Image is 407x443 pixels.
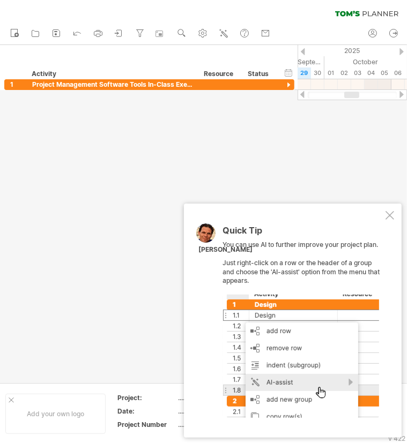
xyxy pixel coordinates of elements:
div: 1 [10,79,26,89]
div: Monday, 29 September 2025 [298,67,311,79]
div: Status [248,69,271,79]
div: Monday, 6 October 2025 [391,67,405,79]
div: Project Management Software Tools In-Class Exercise with [PERSON_NAME] [32,79,193,89]
div: .... [179,393,269,402]
div: Saturday, 4 October 2025 [365,67,378,79]
div: .... [179,420,269,429]
div: Date: [117,407,176,416]
div: Project: [117,393,176,402]
div: Thursday, 2 October 2025 [338,67,351,79]
div: Sunday, 5 October 2025 [378,67,391,79]
div: Add your own logo [5,394,106,434]
div: Activity [32,69,193,79]
div: Project Number [117,420,176,429]
div: v 422 [388,434,405,442]
div: Wednesday, 1 October 2025 [324,67,338,79]
div: Resource [204,69,236,79]
div: Quick Tip [223,226,383,241]
div: Friday, 3 October 2025 [351,67,365,79]
div: You can use AI to further improve your project plan. Just right-click on a row or the header of a... [223,226,383,418]
div: [PERSON_NAME] [198,245,253,254]
div: .... [179,407,269,416]
div: Tuesday, 30 September 2025 [311,67,324,79]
